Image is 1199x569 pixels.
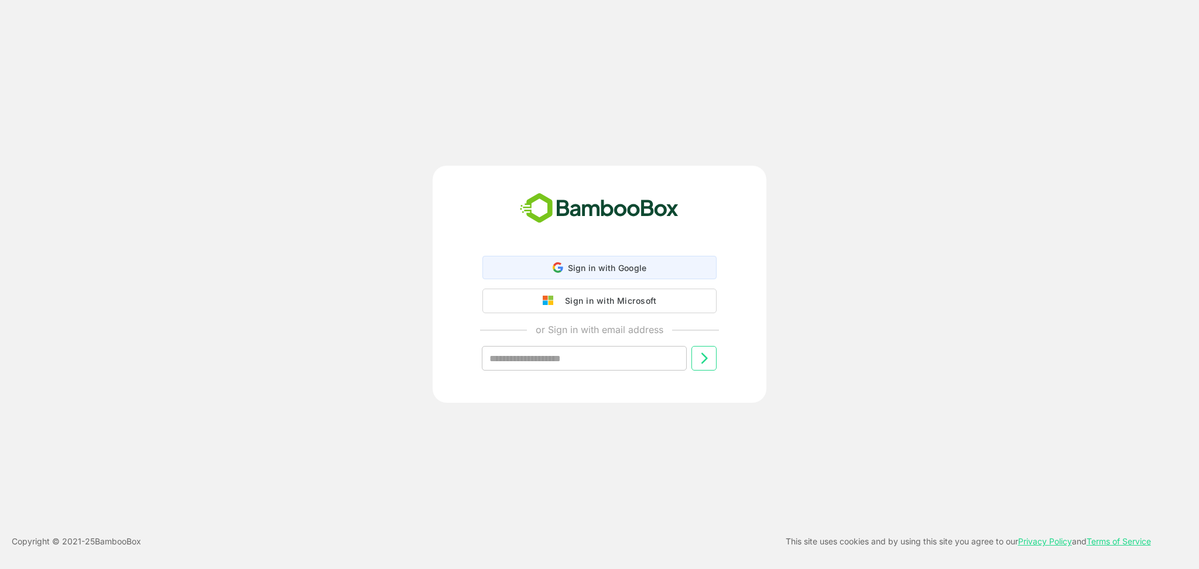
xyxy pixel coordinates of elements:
[1087,536,1151,546] a: Terms of Service
[513,189,685,228] img: bamboobox
[482,289,717,313] button: Sign in with Microsoft
[543,296,559,306] img: google
[482,256,717,279] div: Sign in with Google
[786,534,1151,549] p: This site uses cookies and by using this site you agree to our and
[1018,536,1072,546] a: Privacy Policy
[536,323,663,337] p: or Sign in with email address
[568,263,647,273] span: Sign in with Google
[12,534,141,549] p: Copyright © 2021- 25 BambooBox
[559,293,656,309] div: Sign in with Microsoft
